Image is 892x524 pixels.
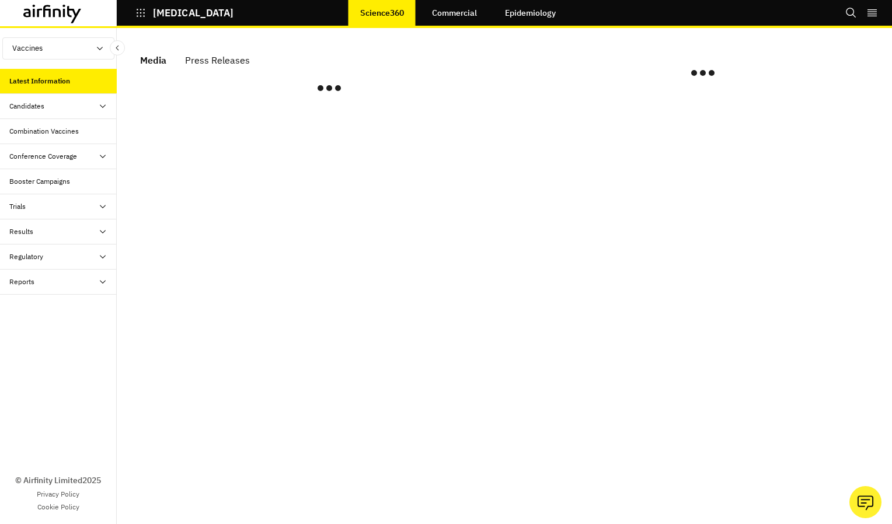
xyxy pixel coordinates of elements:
div: Candidates [9,101,44,111]
div: Press Releases [185,51,250,69]
div: Trials [9,201,26,212]
button: Search [845,3,857,23]
p: © Airfinity Limited 2025 [15,474,101,487]
p: Science360 [360,8,404,18]
div: Combination Vaccines [9,126,79,137]
div: Booster Campaigns [9,176,70,187]
button: Close Sidebar [110,40,125,55]
a: Privacy Policy [37,489,79,499]
div: Reports [9,277,34,287]
div: Latest Information [9,76,70,86]
p: [MEDICAL_DATA] [153,8,234,18]
div: Conference Coverage [9,151,77,162]
button: Vaccines [2,37,114,60]
div: Media [140,51,166,69]
button: [MEDICAL_DATA] [135,3,234,23]
a: Cookie Policy [37,502,79,512]
button: Ask our analysts [849,486,881,518]
div: Results [9,226,33,237]
div: Regulatory [9,251,43,262]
